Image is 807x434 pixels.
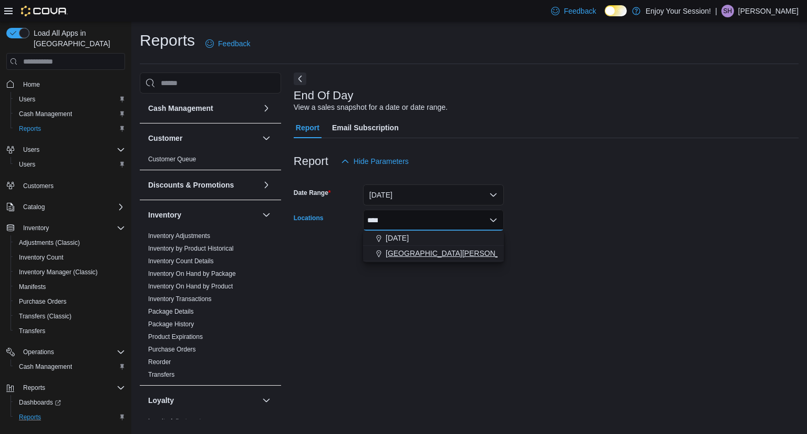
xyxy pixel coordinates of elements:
[19,381,49,394] button: Reports
[19,143,125,156] span: Users
[19,346,58,358] button: Operations
[738,5,799,17] p: [PERSON_NAME]
[15,93,125,106] span: Users
[19,346,125,358] span: Operations
[140,153,281,170] div: Customer
[19,160,35,169] span: Users
[19,201,49,213] button: Catalog
[148,358,171,366] span: Reorder
[354,156,409,167] span: Hide Parameters
[23,146,39,154] span: Users
[11,410,129,425] button: Reports
[15,396,65,409] a: Dashboards
[148,333,203,340] a: Product Expirations
[11,235,129,250] button: Adjustments (Classic)
[148,283,233,290] a: Inventory On Hand by Product
[148,395,258,406] button: Loyalty
[148,321,194,328] a: Package History
[11,359,129,374] button: Cash Management
[148,417,204,426] span: Loyalty Adjustments
[23,203,45,211] span: Catalog
[148,371,174,378] a: Transfers
[19,222,53,234] button: Inventory
[15,236,84,249] a: Adjustments (Classic)
[148,320,194,328] span: Package History
[140,230,281,385] div: Inventory
[148,244,234,253] span: Inventory by Product Historical
[19,363,72,371] span: Cash Management
[386,233,409,243] span: [DATE]
[15,281,50,293] a: Manifests
[15,310,76,323] a: Transfers (Classic)
[19,239,80,247] span: Adjustments (Classic)
[19,95,35,104] span: Users
[19,78,44,91] a: Home
[15,411,45,423] a: Reports
[148,308,194,315] a: Package Details
[723,5,732,17] span: SH
[15,325,125,337] span: Transfers
[19,381,125,394] span: Reports
[19,283,46,291] span: Manifests
[15,158,39,171] a: Users
[15,310,125,323] span: Transfers (Classic)
[148,133,182,143] h3: Customer
[721,5,734,17] div: Shelby Hughes
[148,133,258,143] button: Customer
[294,73,306,85] button: Next
[19,179,125,192] span: Customers
[337,151,413,172] button: Hide Parameters
[19,125,41,133] span: Reports
[15,108,125,120] span: Cash Management
[11,250,129,265] button: Inventory Count
[11,324,129,338] button: Transfers
[23,224,49,232] span: Inventory
[19,327,45,335] span: Transfers
[386,248,523,259] span: [GEOGRAPHIC_DATA][PERSON_NAME]
[148,210,258,220] button: Inventory
[15,93,39,106] a: Users
[148,232,210,240] a: Inventory Adjustments
[148,103,258,113] button: Cash Management
[19,253,64,262] span: Inventory Count
[29,28,125,49] span: Load All Apps in [GEOGRAPHIC_DATA]
[15,360,76,373] a: Cash Management
[148,257,214,265] a: Inventory Count Details
[260,132,273,144] button: Customer
[363,231,504,246] button: [DATE]
[564,6,596,16] span: Feedback
[15,295,125,308] span: Purchase Orders
[2,142,129,157] button: Users
[148,270,236,277] a: Inventory On Hand by Package
[148,346,196,353] a: Purchase Orders
[2,380,129,395] button: Reports
[11,121,129,136] button: Reports
[148,180,258,190] button: Discounts & Promotions
[148,245,234,252] a: Inventory by Product Historical
[15,236,125,249] span: Adjustments (Classic)
[19,268,98,276] span: Inventory Manager (Classic)
[605,5,627,16] input: Dark Mode
[148,295,212,303] span: Inventory Transactions
[11,157,129,172] button: Users
[19,222,125,234] span: Inventory
[294,89,354,102] h3: End Of Day
[23,182,54,190] span: Customers
[15,251,125,264] span: Inventory Count
[19,312,71,321] span: Transfers (Classic)
[2,178,129,193] button: Customers
[260,179,273,191] button: Discounts & Promotions
[15,122,125,135] span: Reports
[15,266,125,278] span: Inventory Manager (Classic)
[148,103,213,113] h3: Cash Management
[19,398,61,407] span: Dashboards
[547,1,600,22] a: Feedback
[2,200,129,214] button: Catalog
[19,77,125,90] span: Home
[11,309,129,324] button: Transfers (Classic)
[23,80,40,89] span: Home
[260,394,273,407] button: Loyalty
